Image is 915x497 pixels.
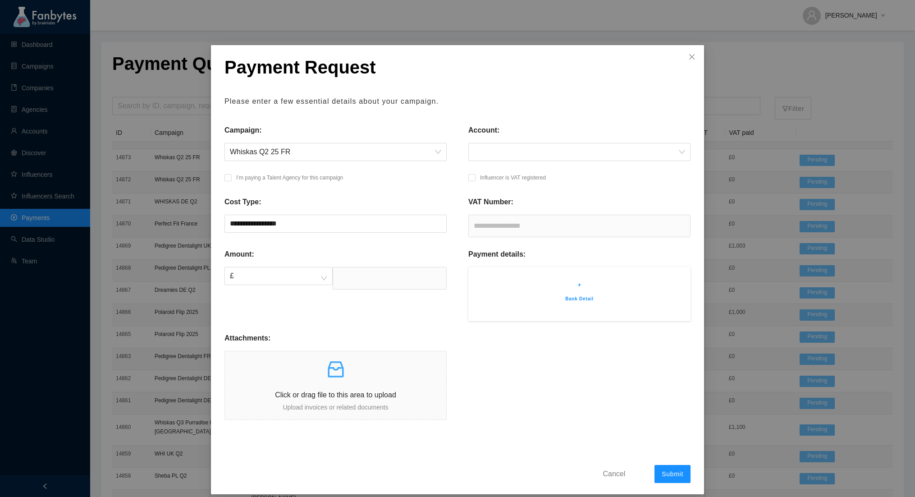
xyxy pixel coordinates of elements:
span: Whiskas Q2 25 FR [230,143,441,161]
p: Payment details: [468,249,526,260]
span: £ [230,267,327,285]
span: close [688,53,695,60]
p: Campaign: [224,125,262,136]
p: Upload invoices or related documents [225,402,446,412]
span: Cancel [603,468,625,479]
button: Submit [654,465,691,483]
span: Submit [662,470,683,478]
p: Payment Request [224,56,691,78]
p: Account: [468,125,499,136]
p: Bank Detail [482,295,677,303]
button: Cancel [596,466,632,481]
p: I’m paying a Talent Agency for this campaign [236,173,343,182]
p: Influencer is VAT registered [480,173,546,182]
p: Click or drag file to this area to upload [225,389,446,400]
span: inboxClick or drag file to this area to uploadUpload invoices or related documents [225,351,446,419]
button: Close [680,45,704,69]
p: Attachments: [224,333,270,344]
span: inbox [325,359,347,380]
p: Amount: [224,249,254,260]
p: VAT Number: [468,197,513,207]
p: + [482,281,677,290]
p: Please enter a few essential details about your campaign. [224,96,691,107]
p: Cost Type: [224,197,261,207]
